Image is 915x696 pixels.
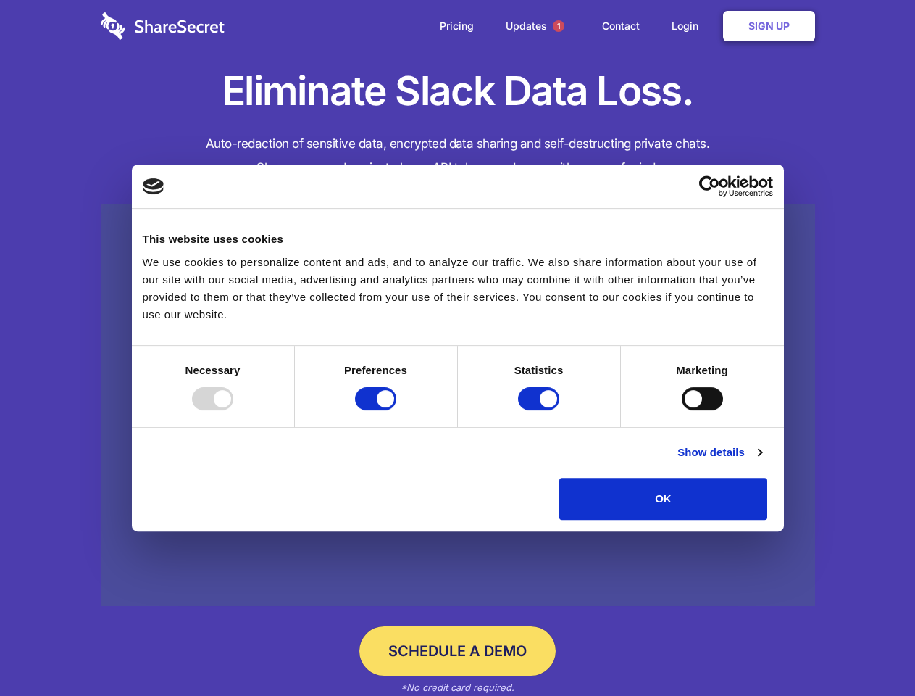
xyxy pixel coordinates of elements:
em: *No credit card required. [401,681,514,693]
span: 1 [553,20,564,32]
a: Wistia video thumbnail [101,204,815,607]
strong: Necessary [185,364,241,376]
img: logo [143,178,164,194]
a: Login [657,4,720,49]
h1: Eliminate Slack Data Loss. [101,65,815,117]
a: Contact [588,4,654,49]
div: This website uses cookies [143,231,773,248]
img: logo-wordmark-white-trans-d4663122ce5f474addd5e946df7df03e33cb6a1c49d2221995e7729f52c070b2.svg [101,12,225,40]
a: Usercentrics Cookiebot - opens in a new window [646,175,773,197]
a: Pricing [425,4,488,49]
a: Sign Up [723,11,815,41]
button: OK [559,478,767,520]
strong: Preferences [344,364,407,376]
strong: Statistics [514,364,564,376]
div: We use cookies to personalize content and ads, and to analyze our traffic. We also share informat... [143,254,773,323]
h4: Auto-redaction of sensitive data, encrypted data sharing and self-destructing private chats. Shar... [101,132,815,180]
a: Show details [677,444,761,461]
a: Schedule a Demo [359,626,556,676]
strong: Marketing [676,364,728,376]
